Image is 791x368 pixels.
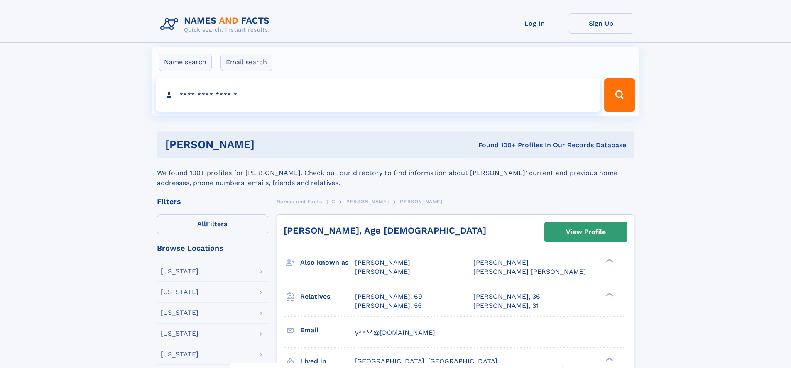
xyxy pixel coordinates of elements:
[331,196,335,207] a: C
[161,330,198,337] div: [US_STATE]
[355,301,421,310] a: [PERSON_NAME], 55
[300,290,355,304] h3: Relatives
[355,292,422,301] a: [PERSON_NAME], 69
[157,158,634,188] div: We found 100+ profiles for [PERSON_NAME]. Check out our directory to find information about [PERS...
[161,310,198,316] div: [US_STATE]
[473,268,586,275] span: [PERSON_NAME] [PERSON_NAME]
[604,78,635,112] button: Search Button
[159,54,212,71] label: Name search
[156,78,601,112] input: search input
[197,220,206,228] span: All
[157,244,268,252] div: Browse Locations
[604,292,614,297] div: ❯
[355,357,497,365] span: [GEOGRAPHIC_DATA], [GEOGRAPHIC_DATA]
[568,13,634,34] a: Sign Up
[331,199,335,205] span: C
[604,258,614,263] div: ❯
[355,258,410,266] span: [PERSON_NAME]
[398,199,443,205] span: [PERSON_NAME]
[604,356,614,362] div: ❯
[161,289,198,295] div: [US_STATE]
[161,268,198,275] div: [US_STATE]
[355,268,410,275] span: [PERSON_NAME]
[545,222,627,242] a: View Profile
[502,13,568,34] a: Log In
[473,292,540,301] a: [PERSON_NAME], 36
[161,351,198,358] div: [US_STATE]
[157,198,268,205] div: Filters
[284,225,486,236] a: [PERSON_NAME], Age [DEMOGRAPHIC_DATA]
[220,54,272,71] label: Email search
[566,222,606,241] div: View Profile
[473,301,539,310] a: [PERSON_NAME], 31
[366,141,626,150] div: Found 100+ Profiles In Our Records Database
[344,199,389,205] span: [PERSON_NAME]
[300,256,355,270] h3: Also known as
[165,139,367,150] h1: [PERSON_NAME]
[277,196,322,207] a: Names and Facts
[157,13,277,36] img: Logo Names and Facts
[300,323,355,337] h3: Email
[157,214,268,234] label: Filters
[344,196,389,207] a: [PERSON_NAME]
[473,258,529,266] span: [PERSON_NAME]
